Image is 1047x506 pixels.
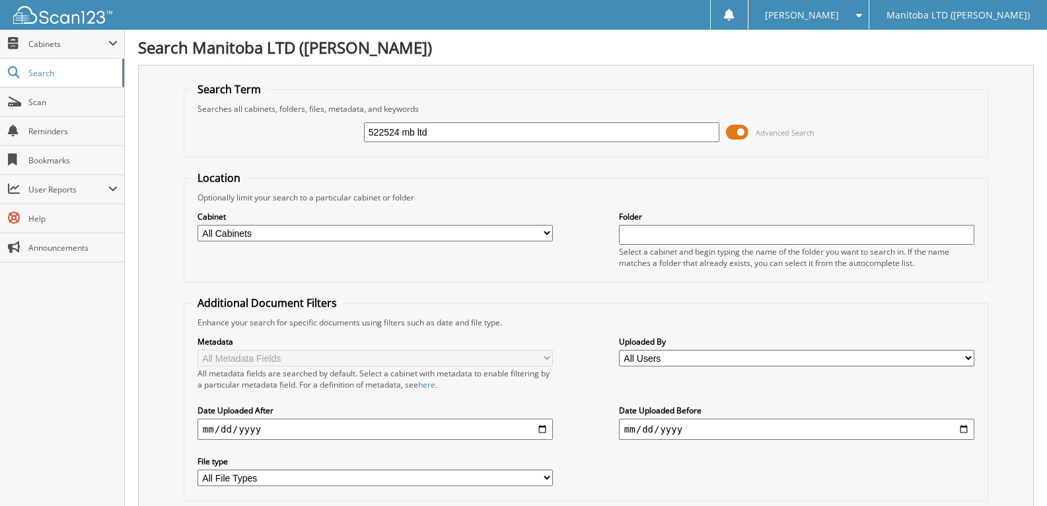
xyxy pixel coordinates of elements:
[198,419,553,440] input: start
[418,379,435,390] a: here
[765,11,839,19] span: [PERSON_NAME]
[191,82,268,97] legend: Search Term
[28,242,118,253] span: Announcements
[28,38,108,50] span: Cabinets
[198,368,553,390] div: All metadata fields are searched by default. Select a cabinet with metadata to enable filtering b...
[198,336,553,347] label: Metadata
[28,97,118,108] span: Scan
[28,67,116,79] span: Search
[13,6,112,24] img: scan123-logo-white.svg
[756,128,814,138] span: Advanced Search
[619,419,974,440] input: end
[619,246,974,269] div: Select a cabinet and begin typing the name of the folder you want to search in. If the name match...
[619,336,974,347] label: Uploaded By
[191,171,247,185] legend: Location
[28,155,118,166] span: Bookmarks
[191,317,981,328] div: Enhance your search for specific documents using filters such as date and file type.
[28,213,118,224] span: Help
[191,103,981,114] div: Searches all cabinets, folders, files, metadata, and keywords
[191,296,343,310] legend: Additional Document Filters
[886,11,1030,19] span: Manitoba LTD ([PERSON_NAME])
[138,36,1034,58] h1: Search Manitoba LTD ([PERSON_NAME])
[981,443,1047,506] iframe: Chat Widget
[28,184,108,195] span: User Reports
[28,126,118,137] span: Reminders
[191,192,981,203] div: Optionally limit your search to a particular cabinet or folder
[198,405,553,416] label: Date Uploaded After
[619,405,974,416] label: Date Uploaded Before
[198,456,553,467] label: File type
[198,211,553,222] label: Cabinet
[619,211,974,222] label: Folder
